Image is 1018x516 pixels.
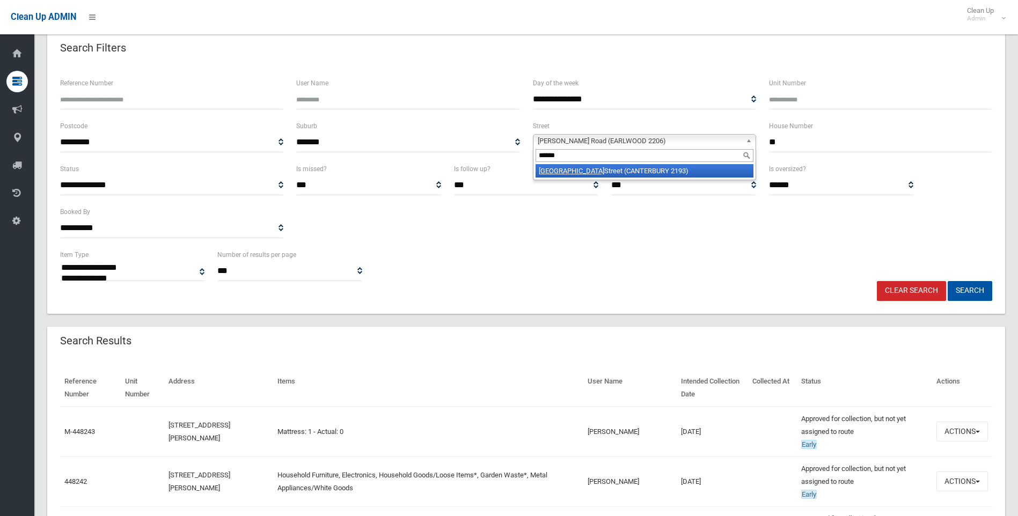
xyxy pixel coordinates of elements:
[60,77,113,89] label: Reference Number
[60,206,90,218] label: Booked By
[583,456,677,506] td: [PERSON_NAME]
[583,407,677,457] td: [PERSON_NAME]
[47,330,144,351] header: Search Results
[273,370,583,407] th: Items
[769,120,813,132] label: House Number
[169,471,230,492] a: [STREET_ADDRESS][PERSON_NAME]
[296,77,328,89] label: User Name
[296,163,327,175] label: Is missed?
[536,164,753,178] li: Street (CANTERBURY 2193)
[454,163,490,175] label: Is follow up?
[296,120,317,132] label: Suburb
[60,249,89,261] label: Item Type
[801,490,817,499] span: Early
[64,427,95,436] a: M-448243
[769,77,806,89] label: Unit Number
[877,281,946,301] a: Clear Search
[948,281,992,301] button: Search
[60,120,87,132] label: Postcode
[583,370,677,407] th: User Name
[797,407,932,457] td: Approved for collection, but not yet assigned to route
[47,38,139,58] header: Search Filters
[936,471,988,491] button: Actions
[164,370,273,407] th: Address
[748,370,797,407] th: Collected At
[801,440,817,449] span: Early
[169,421,230,442] a: [STREET_ADDRESS][PERSON_NAME]
[967,14,994,23] small: Admin
[932,370,992,407] th: Actions
[121,370,164,407] th: Unit Number
[60,163,79,175] label: Status
[273,456,583,506] td: Household Furniture, Electronics, Household Goods/Loose Items*, Garden Waste*, Metal Appliances/W...
[273,407,583,457] td: Mattress: 1 - Actual: 0
[539,167,604,175] em: [GEOGRAPHIC_DATA]
[533,77,578,89] label: Day of the week
[677,456,748,506] td: [DATE]
[769,163,806,175] label: Is oversized?
[217,249,296,261] label: Number of results per page
[533,120,550,132] label: Street
[677,370,748,407] th: Intended Collection Date
[60,370,121,407] th: Reference Number
[538,135,742,148] span: [PERSON_NAME] Road (EARLWOOD 2206)
[11,12,76,22] span: Clean Up ADMIN
[797,370,932,407] th: Status
[64,477,87,485] a: 448242
[962,6,1005,23] span: Clean Up
[936,422,988,441] button: Actions
[797,456,932,506] td: Approved for collection, but not yet assigned to route
[677,407,748,457] td: [DATE]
